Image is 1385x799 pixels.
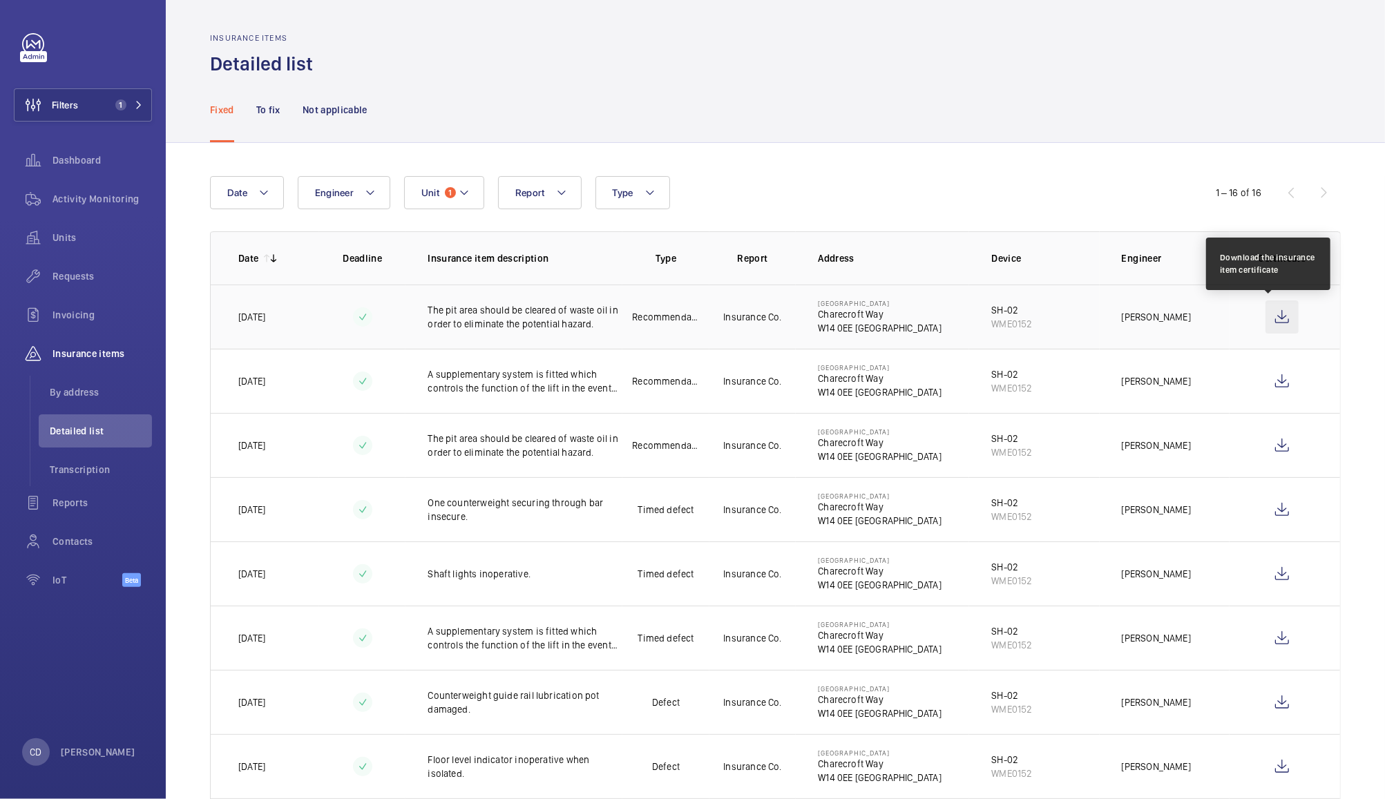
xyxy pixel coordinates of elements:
div: 1 – 16 of 16 [1216,186,1261,200]
div: SH-02 [991,753,1032,767]
p: Charecroft Way [818,500,942,514]
p: [PERSON_NAME] [1122,695,1191,709]
p: [PERSON_NAME] [1122,631,1191,645]
span: Unit [421,187,439,198]
button: Filters1 [14,88,152,122]
p: Insurance Co. [723,374,781,388]
p: Engineer [1122,251,1230,265]
span: Report [515,187,545,198]
div: WME0152 [991,510,1032,523]
button: Date [210,176,284,209]
span: Type [613,187,633,198]
p: W14 0EE [GEOGRAPHIC_DATA] [818,578,942,592]
span: By address [50,385,152,399]
h2: Insurance items [210,33,321,43]
p: Insurance Co. [723,503,781,517]
p: Charecroft Way [818,564,942,578]
div: SH-02 [991,560,1032,574]
p: W14 0EE [GEOGRAPHIC_DATA] [818,706,942,720]
p: Type [632,251,700,265]
p: [PERSON_NAME] [1122,503,1191,517]
p: Insurance Co. [723,695,781,709]
p: [PERSON_NAME] [1122,439,1191,452]
p: Insurance item description [428,251,622,265]
p: Not applicable [303,103,367,117]
span: Beta [122,573,141,587]
p: [GEOGRAPHIC_DATA] [818,363,942,372]
p: Charecroft Way [818,372,942,385]
p: Fixed [210,103,234,117]
p: [DATE] [238,567,265,581]
p: [PERSON_NAME] [1122,760,1191,773]
p: [DATE] [238,439,265,452]
p: Device [991,251,1099,265]
div: Download the insurance item certificate [1220,251,1317,276]
p: CD [30,745,41,759]
p: [GEOGRAPHIC_DATA] [818,749,942,757]
p: A supplementary system is fitted which controls the function of the lift in the event of a fire. ... [428,624,622,652]
p: [PERSON_NAME] [1122,567,1191,581]
span: Requests [52,269,152,283]
p: Insurance Co. [723,310,781,324]
span: Activity Monitoring [52,192,152,206]
p: Counterweight guide rail lubrication pot damaged. [428,689,622,716]
p: Insurance Co. [723,567,781,581]
div: WME0152 [991,702,1032,716]
p: Recommendation [632,374,700,388]
span: Dashboard [52,153,152,167]
p: Recommendation [632,310,700,324]
p: W14 0EE [GEOGRAPHIC_DATA] [818,771,942,784]
p: Charecroft Way [818,693,942,706]
p: The pit area should be cleared of waste oil in order to eliminate the potential hazard. [428,303,622,331]
span: Engineer [315,187,354,198]
div: WME0152 [991,445,1032,459]
div: WME0152 [991,767,1032,780]
p: The pit area should be cleared of waste oil in order to eliminate the potential hazard. [428,432,622,459]
div: WME0152 [991,381,1032,395]
p: [PERSON_NAME] [1122,374,1191,388]
span: Invoicing [52,308,152,322]
p: Timed defect [638,631,694,645]
button: Engineer [298,176,390,209]
p: [PERSON_NAME] [61,745,135,759]
p: [DATE] [238,310,265,324]
span: Date [227,187,247,198]
p: To fix [256,103,280,117]
p: [GEOGRAPHIC_DATA] [818,299,942,307]
p: Insurance Co. [723,631,781,645]
span: Transcription [50,463,152,476]
p: [GEOGRAPHIC_DATA] [818,684,942,693]
p: Charecroft Way [818,757,942,771]
div: WME0152 [991,574,1032,588]
div: SH-02 [991,496,1032,510]
p: Charecroft Way [818,628,942,642]
div: SH-02 [991,689,1032,702]
div: WME0152 [991,638,1032,652]
span: 1 [445,187,456,198]
p: W14 0EE [GEOGRAPHIC_DATA] [818,321,942,335]
p: Timed defect [638,567,694,581]
span: Units [52,231,152,244]
span: Reports [52,496,152,510]
span: Detailed list [50,424,152,438]
p: Address [818,251,969,265]
div: SH-02 [991,367,1032,381]
span: Contacts [52,535,152,548]
p: Shaft lights inoperative. [428,567,622,581]
p: Defect [652,695,680,709]
p: [PERSON_NAME] [1122,310,1191,324]
p: W14 0EE [GEOGRAPHIC_DATA] [818,514,942,528]
div: SH-02 [991,303,1032,317]
p: [DATE] [238,760,265,773]
button: Report [498,176,582,209]
p: [GEOGRAPHIC_DATA] [818,620,942,628]
p: A supplementary system is fitted which controls the function of the lift in the event of a fire. ... [428,367,622,395]
p: Recommendation [632,439,700,452]
p: Charecroft Way [818,436,942,450]
p: Deadline [329,251,397,265]
p: Date [238,251,258,265]
p: [GEOGRAPHIC_DATA] [818,427,942,436]
p: [GEOGRAPHIC_DATA] [818,492,942,500]
p: W14 0EE [GEOGRAPHIC_DATA] [818,450,942,463]
p: [DATE] [238,374,265,388]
